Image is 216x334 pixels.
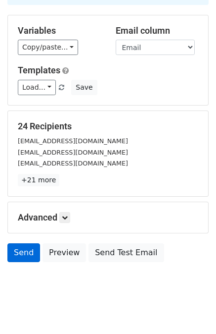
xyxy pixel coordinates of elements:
[88,243,164,262] a: Send Test Email
[18,174,59,186] a: +21 more
[18,149,128,156] small: [EMAIL_ADDRESS][DOMAIN_NAME]
[71,80,97,95] button: Save
[18,65,60,75] a: Templates
[18,121,198,132] h5: 24 Recipients
[18,40,78,55] a: Copy/paste...
[116,25,199,36] h5: Email column
[18,80,56,95] a: Load...
[18,212,198,223] h5: Advanced
[43,243,86,262] a: Preview
[18,25,101,36] h5: Variables
[18,137,128,145] small: [EMAIL_ADDRESS][DOMAIN_NAME]
[7,243,40,262] a: Send
[18,160,128,167] small: [EMAIL_ADDRESS][DOMAIN_NAME]
[167,286,216,334] iframe: Chat Widget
